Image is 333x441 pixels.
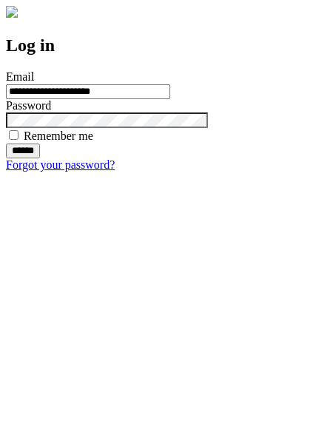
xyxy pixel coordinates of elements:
img: logo-4e3dc11c47720685a147b03b5a06dd966a58ff35d612b21f08c02c0306f2b779.png [6,6,18,18]
label: Password [6,99,51,112]
label: Remember me [24,129,93,142]
h2: Log in [6,36,327,55]
label: Email [6,70,34,83]
a: Forgot your password? [6,158,115,171]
